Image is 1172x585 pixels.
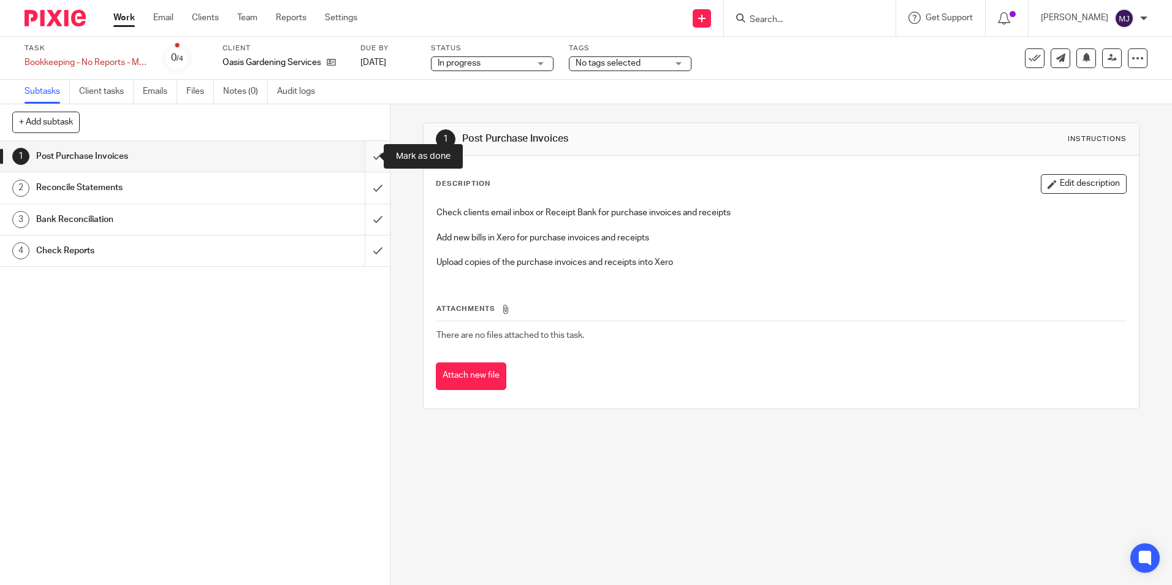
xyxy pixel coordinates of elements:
a: Audit logs [277,80,324,104]
div: Bookkeeping - No Reports - Monthly [25,56,147,69]
img: svg%3E [1114,9,1134,28]
button: Attach new file [436,362,506,390]
p: [PERSON_NAME] [1041,12,1108,24]
a: Work [113,12,135,24]
h1: Bank Reconciliation [36,210,247,229]
label: Client [223,44,345,53]
label: Status [431,44,554,53]
a: Team [237,12,257,24]
div: 4 [12,242,29,259]
a: Notes (0) [223,80,268,104]
label: Task [25,44,147,53]
span: There are no files attached to this task. [436,331,584,340]
a: Settings [325,12,357,24]
a: Emails [143,80,177,104]
a: Clients [192,12,219,24]
span: No tags selected [576,59,641,67]
div: Instructions [1068,134,1127,144]
span: [DATE] [360,58,386,67]
label: Tags [569,44,691,53]
a: Files [186,80,214,104]
p: Check clients email inbox or Receipt Bank for purchase invoices and receipts [436,207,1125,219]
div: 2 [12,180,29,197]
button: Edit description [1041,174,1127,194]
span: Attachments [436,305,495,312]
div: 1 [436,129,455,149]
h1: Check Reports [36,242,247,260]
a: Email [153,12,173,24]
span: In progress [438,59,481,67]
div: 3 [12,211,29,228]
a: Reports [276,12,306,24]
h1: Post Purchase Invoices [36,147,247,166]
img: Pixie [25,10,86,26]
a: Subtasks [25,80,70,104]
p: Oasis Gardening Services [223,56,321,69]
p: Upload copies of the purchase invoices and receipts into Xero [436,256,1125,269]
input: Search [748,15,859,26]
h1: Reconcile Statements [36,178,247,197]
small: /4 [177,55,183,62]
div: 0 [171,51,183,65]
p: Description [436,179,490,189]
span: Get Support [926,13,973,22]
button: + Add subtask [12,112,80,132]
p: Add new bills in Xero for purchase invoices and receipts [436,232,1125,244]
label: Due by [360,44,416,53]
h1: Post Purchase Invoices [462,132,807,145]
div: 1 [12,148,29,165]
a: Client tasks [79,80,134,104]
